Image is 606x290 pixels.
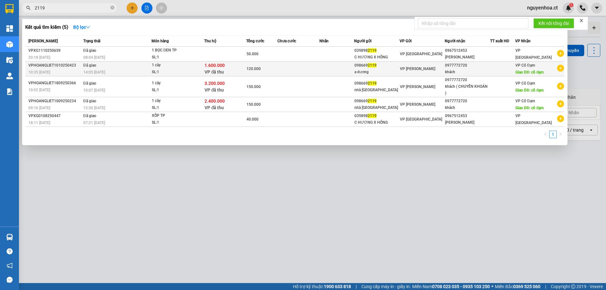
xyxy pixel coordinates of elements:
div: a dương [354,69,399,75]
div: khách [445,69,490,75]
span: plus-circle [557,83,564,90]
span: Đã giao [83,48,96,53]
span: 07:21 [DATE] [83,121,105,125]
div: VPHOANGLIET1010250423 [28,62,81,69]
div: VPHOANGLIET1809250366 [28,80,81,86]
div: 0977772720 [445,98,490,104]
span: Kết nối tổng đài [538,20,569,27]
div: khách [445,104,490,111]
input: Tìm tên, số ĐT hoặc mã đơn [35,4,109,11]
h3: Kết quả tìm kiếm ( 5 ) [25,24,68,31]
span: Đã giao [83,114,96,118]
div: VPHOANGLIET1009250234 [28,98,81,104]
span: plus-circle [557,100,564,107]
img: solution-icon [6,88,13,95]
div: [PERSON_NAME] [445,119,490,126]
button: left [542,131,549,138]
span: Giao DĐ: cổ đạm [515,106,544,110]
div: [PERSON_NAME] [445,54,490,61]
span: VP Gửi [400,39,412,43]
span: left [544,132,547,136]
span: notification [7,263,13,269]
img: warehouse-icon [6,57,13,63]
span: message [7,277,13,283]
img: warehouse-icon [6,41,13,48]
button: right [557,131,564,138]
span: 150.000 [247,102,261,107]
div: nhà [GEOGRAPHIC_DATA] [354,87,399,93]
span: 2119 [368,81,377,86]
div: XỐP TP [152,112,199,119]
span: close-circle [110,5,114,11]
span: 09:16 [DATE] [28,106,50,110]
div: 039898 [354,113,399,119]
span: plus-circle [557,115,564,122]
div: C HƯƠNG X HỒNG [354,54,399,61]
span: Trạng thái [83,39,100,43]
span: plus-circle [557,50,564,57]
span: 10:35 [DATE] [28,70,50,74]
span: 2119 [368,48,377,53]
span: 10:07 [DATE] [83,88,105,92]
div: nhà [GEOGRAPHIC_DATA] [354,104,399,111]
span: VP Nhận [515,39,531,43]
span: VP đã thu [205,105,224,110]
div: SL: 1 [152,69,199,76]
div: 1 cây [152,80,199,87]
span: VP [PERSON_NAME] [400,67,435,71]
span: 12:50 [DATE] [83,106,105,110]
strong: Bộ lọc [73,25,90,30]
span: question-circle [7,248,13,254]
span: VP Cổ Đạm [515,63,535,68]
img: warehouse-icon [6,234,13,240]
span: TT xuất HĐ [490,39,509,43]
span: [PERSON_NAME] [28,39,58,43]
span: VP [GEOGRAPHIC_DATA] [515,114,552,125]
span: Giao DĐ: cổ đạm [515,88,544,92]
span: 2119 [368,114,377,118]
span: VP [PERSON_NAME] [400,102,435,107]
div: 098669 [354,98,399,104]
span: VP [GEOGRAPHIC_DATA] [515,48,552,60]
span: 14:05 [DATE] [83,70,105,74]
span: 20:18 [DATE] [28,55,50,60]
span: 3.200.000 [205,81,225,86]
span: VP Cổ Đạm [515,99,535,103]
span: close-circle [110,6,114,9]
div: 098669 [354,80,399,87]
span: Người nhận [445,39,465,43]
span: 150.000 [247,85,261,89]
span: Món hàng [151,39,169,43]
span: 40.000 [247,117,258,121]
span: Chưa cước [277,39,296,43]
span: Thu hộ [204,39,216,43]
span: close [579,18,584,23]
div: SL: 1 [152,104,199,111]
span: Đã giao [83,81,96,86]
div: 0967512453 [445,113,490,119]
div: khách ( CHUYỂN KHOẢN ) [445,83,490,97]
div: 1 cây [152,98,199,104]
span: Đã giao [83,63,96,68]
div: 0977772720 [445,77,490,83]
div: SL: 1 [152,87,199,94]
span: VP [PERSON_NAME] [400,85,435,89]
span: down [86,25,90,29]
span: 2119 [368,99,377,103]
span: 1.600.000 [205,63,225,68]
span: 18:11 [DATE] [28,121,50,125]
div: 039898 [354,47,399,54]
img: logo-vxr [5,4,14,14]
li: Next Page [557,131,564,138]
span: VP [GEOGRAPHIC_DATA] [400,52,442,56]
a: 1 [550,131,556,138]
span: Đã giao [83,99,96,103]
span: 120.000 [247,67,261,71]
input: Nhập số tổng đài [418,18,528,28]
div: 098669 [354,62,399,69]
span: VP đã thu [205,69,224,74]
button: Bộ lọcdown [68,22,95,32]
div: 1 cây [152,62,199,69]
span: Nhãn [319,39,329,43]
span: 08:04 [DATE] [83,55,105,60]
